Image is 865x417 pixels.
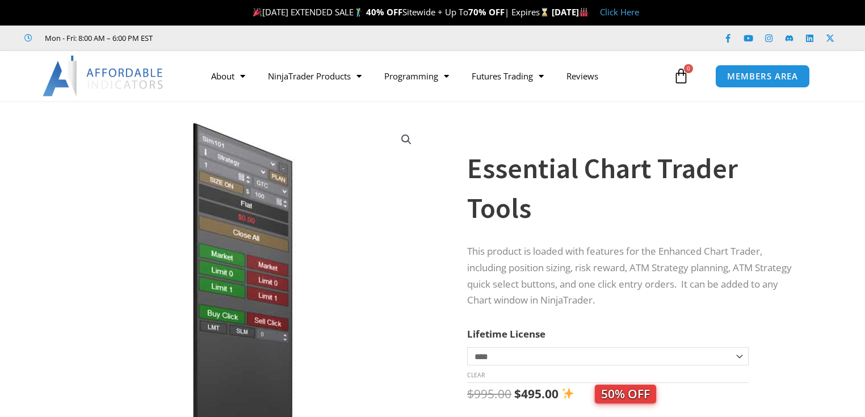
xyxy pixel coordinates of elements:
span: 0 [684,64,693,73]
span: 50% OFF [595,385,656,403]
img: LogoAI | Affordable Indicators – NinjaTrader [43,56,165,96]
span: Mon - Fri: 8:00 AM – 6:00 PM EST [42,31,153,45]
bdi: 995.00 [467,386,511,402]
h1: Essential Chart Trader Tools [467,149,799,228]
img: ⌛ [540,8,549,16]
p: This product is loaded with features for the Enhanced Chart Trader, including position sizing, ri... [467,243,799,309]
img: 🏌️‍♂️ [354,8,363,16]
strong: 70% OFF [468,6,505,18]
span: $ [514,386,521,402]
strong: [DATE] [552,6,589,18]
a: NinjaTrader Products [257,63,373,89]
span: $ [467,386,474,402]
span: MEMBERS AREA [727,72,798,81]
img: 🎉 [253,8,262,16]
bdi: 495.00 [514,386,559,402]
iframe: Customer reviews powered by Trustpilot [169,32,339,44]
a: Clear options [467,371,485,379]
a: Programming [373,63,460,89]
label: Lifetime License [467,327,545,340]
img: ✨ [562,387,574,399]
a: View full-screen image gallery [396,129,417,150]
a: Reviews [555,63,610,89]
span: [DATE] EXTENDED SALE Sitewide + Up To | Expires [250,6,551,18]
a: Click Here [600,6,639,18]
img: 🏭 [580,8,588,16]
a: Futures Trading [460,63,555,89]
a: 0 [656,60,706,92]
a: About [200,63,257,89]
a: MEMBERS AREA [715,65,810,88]
nav: Menu [200,63,670,89]
strong: 40% OFF [366,6,402,18]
